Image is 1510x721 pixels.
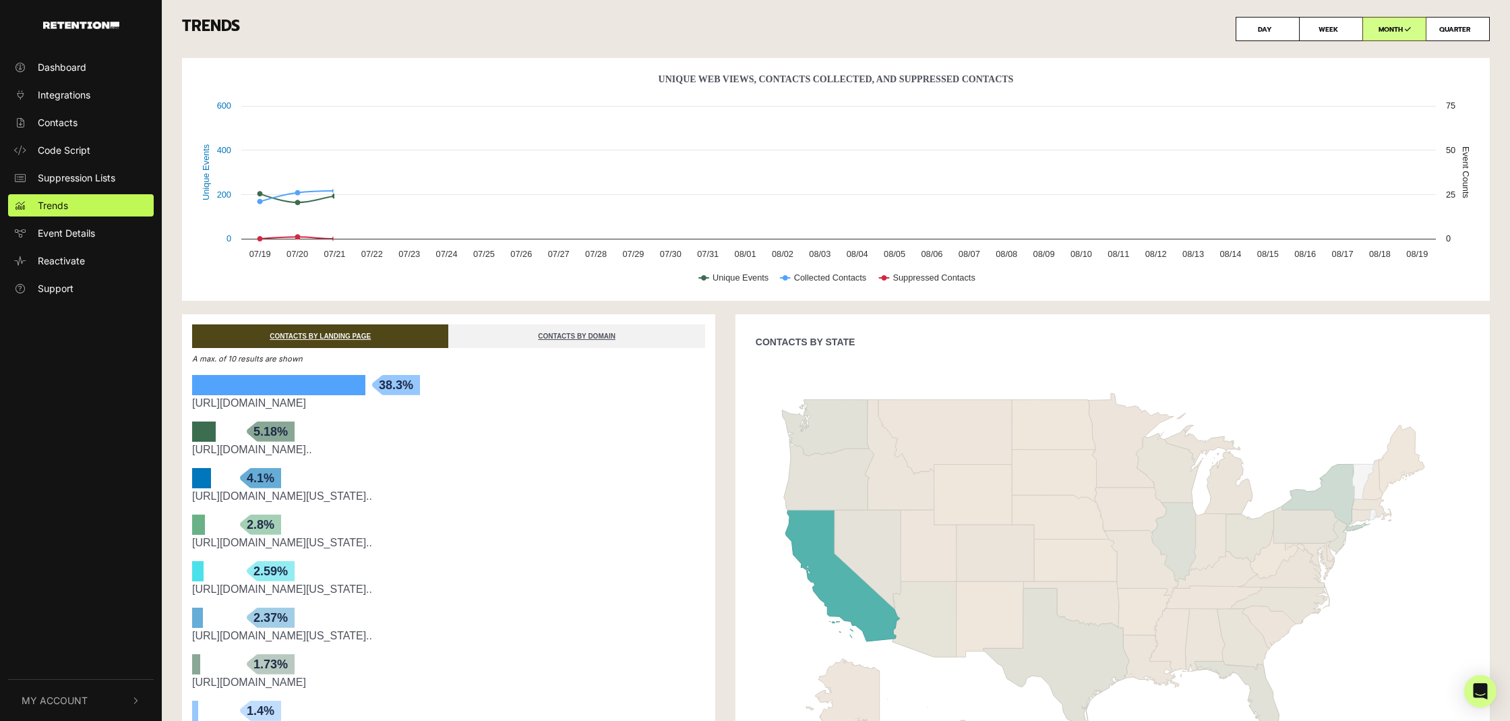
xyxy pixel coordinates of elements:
[240,468,281,488] span: 4.1%
[192,535,705,551] div: https://localgetaways.com/california/exploring-the-international-side-of-san-francisco-with-the-r...
[772,249,793,259] text: 08/02
[585,249,607,259] text: 07/28
[38,88,90,102] span: Integrations
[217,190,231,200] text: 200
[1446,190,1455,200] text: 25
[1369,249,1391,259] text: 08/18
[473,249,495,259] text: 07/25
[22,693,88,708] span: My Account
[43,22,119,29] img: Retention.com
[622,249,644,259] text: 07/29
[192,537,372,548] a: [URL][DOMAIN_NAME][US_STATE]..
[8,84,154,106] a: Integrations
[8,680,154,721] button: My Account
[794,272,866,283] text: Collected Contacts
[8,56,154,78] a: Dashboard
[192,630,372,641] a: [URL][DOMAIN_NAME][US_STATE]..
[324,249,345,259] text: 07/21
[1070,249,1092,259] text: 08/10
[192,581,705,598] div: https://localgetaways.com/california/giant-trolls-have-landed-at-the-filoli-historic-house-garden/
[660,249,682,259] text: 07/30
[38,281,73,295] span: Support
[247,422,295,442] span: 5.18%
[192,324,448,348] a: CONTACTS BY LANDING PAGE
[286,249,308,259] text: 07/20
[893,272,975,283] text: Suppressed Contacts
[192,488,705,504] div: https://localgetaways.com/california/where-to-eat-now-in-the-bay-area/
[697,249,719,259] text: 07/31
[38,60,86,74] span: Dashboard
[38,115,78,129] span: Contacts
[1033,249,1055,259] text: 08/09
[201,144,211,200] text: Unique Events
[38,226,95,240] span: Event Details
[8,194,154,217] a: Trends
[1108,249,1129,259] text: 08/11
[192,583,372,595] a: [URL][DOMAIN_NAME][US_STATE]..
[1446,100,1455,111] text: 75
[1461,146,1471,198] text: Event Counts
[996,249,1017,259] text: 08/08
[713,272,768,283] text: Unique Events
[8,111,154,134] a: Contacts
[192,490,372,502] a: [URL][DOMAIN_NAME][US_STATE]..
[1406,249,1428,259] text: 08/19
[1257,249,1279,259] text: 08/15
[1294,249,1316,259] text: 08/16
[448,324,704,348] a: CONTACTS BY DOMAIN
[1299,17,1363,41] label: WEEK
[192,397,306,409] a: [URL][DOMAIN_NAME]
[247,561,295,581] span: 2.59%
[1182,249,1204,259] text: 08/13
[38,143,90,157] span: Code Script
[192,68,1480,297] svg: Unique Web Views, Contacts Collected, And Suppressed Contacts
[1362,17,1426,41] label: MONTH
[8,277,154,299] a: Support
[217,145,231,155] text: 400
[372,375,420,395] span: 38.3%
[959,249,980,259] text: 08/07
[247,608,295,628] span: 2.37%
[510,249,532,259] text: 07/26
[361,249,383,259] text: 07/22
[8,222,154,244] a: Event Details
[192,676,306,688] a: [URL][DOMAIN_NAME]
[217,100,231,111] text: 600
[192,442,705,458] div: https://localgetaways.com/subscribe-local-getaways-newsletter
[1332,249,1354,259] text: 08/17
[548,249,570,259] text: 07/27
[240,515,281,535] span: 2.8%
[756,337,855,347] strong: CONTACTS BY STATE
[38,171,115,185] span: Suppression Lists
[1446,233,1451,243] text: 0
[192,444,312,455] a: [URL][DOMAIN_NAME]..
[38,198,68,212] span: Trends
[192,354,303,364] em: A max. of 10 results are shown
[1145,249,1167,259] text: 08/12
[847,249,868,259] text: 08/04
[1219,249,1241,259] text: 08/14
[8,139,154,161] a: Code Script
[249,249,271,259] text: 07/19
[1426,17,1490,41] label: QUARTER
[436,249,458,259] text: 07/24
[192,628,705,644] div: https://localgetaways.com/california/casa-madrona-giveaway/
[659,74,1014,84] text: Unique Web Views, Contacts Collected, And Suppressed Contacts
[1236,17,1300,41] label: DAY
[1464,675,1497,708] div: Open Intercom Messenger
[240,701,281,721] span: 1.4%
[227,233,231,243] text: 0
[192,395,705,411] div: https://localgetaways.com/subscribe/
[398,249,420,259] text: 07/23
[247,654,295,674] span: 1.73%
[809,249,831,259] text: 08/03
[1446,145,1455,155] text: 50
[182,17,1490,41] h3: TRENDS
[735,249,756,259] text: 08/01
[38,254,85,268] span: Reactivate
[8,167,154,189] a: Suppression Lists
[884,249,905,259] text: 08/05
[192,674,705,691] div: https://localgetaways.com/
[921,249,942,259] text: 08/06
[8,250,154,272] a: Reactivate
